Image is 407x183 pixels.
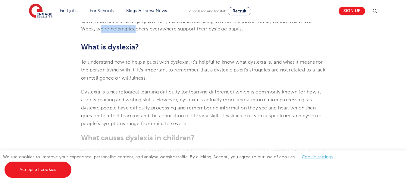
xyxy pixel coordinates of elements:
span: Schools looking for staff [188,9,227,13]
b: What causes dyslexia in children? [81,134,195,142]
a: Sign up [339,7,365,15]
span: As a teacher, aiding the growth of dyslexic learning is a great opportunity to help improve the a... [81,2,325,32]
span: Recruit [233,9,246,13]
img: Engage Education [29,4,52,19]
span: We use cookies to improve your experience, personalise content, and analyse website traffic. By c... [3,155,339,172]
span: To understand how to help a pupil with dyslexia, it’s helpful to know what dyslexia is, and what ... [81,59,325,81]
span: Dyslexia is a neurological learning difficulty (or learning difference) which is commonly known f... [81,89,321,126]
a: Blogs & Latest News [126,8,167,13]
a: Find jobs [60,8,78,13]
b: What is dyslexia? [81,43,139,51]
a: For Schools [90,8,114,13]
a: Cookie settings [302,155,333,159]
a: Recruit [228,7,251,15]
span: Whilst the exact cause of [MEDICAL_DATA] isn’t known, it often runs in families. [PERSON_NAME] in... [81,149,325,171]
a: Accept all cookies [5,162,71,178]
